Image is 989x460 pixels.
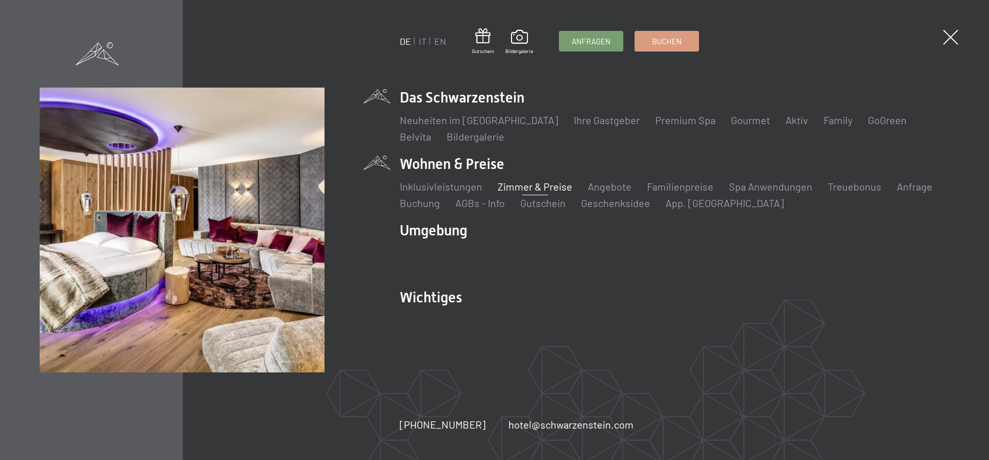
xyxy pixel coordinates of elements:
[652,36,681,47] span: Buchen
[574,114,640,126] a: Ihre Gastgeber
[655,114,715,126] a: Premium Spa
[635,31,698,51] a: Buchen
[520,197,566,209] a: Gutschein
[400,114,558,126] a: Neuheiten im [GEOGRAPHIC_DATA]
[505,30,533,55] a: Bildergalerie
[786,114,808,126] a: Aktiv
[400,418,486,431] span: [PHONE_NUMBER]
[400,180,482,193] a: Inklusivleistungen
[559,31,623,51] a: Anfragen
[505,47,533,55] span: Bildergalerie
[824,114,852,126] a: Family
[868,114,907,126] a: GoGreen
[897,180,932,193] a: Anfrage
[828,180,881,193] a: Treuebonus
[666,197,784,209] a: App. [GEOGRAPHIC_DATA]
[588,180,632,193] a: Angebote
[498,180,572,193] a: Zimmer & Preise
[400,130,431,143] a: Belvita
[472,28,494,55] a: Gutschein
[400,417,486,432] a: [PHONE_NUMBER]
[572,36,610,47] span: Anfragen
[508,417,634,432] a: hotel@schwarzenstein.com
[434,36,446,47] a: EN
[400,197,440,209] a: Buchung
[455,197,505,209] a: AGBs - Info
[731,114,770,126] a: Gourmet
[419,36,427,47] a: IT
[581,197,650,209] a: Geschenksidee
[400,36,411,47] a: DE
[729,180,812,193] a: Spa Anwendungen
[472,47,494,55] span: Gutschein
[447,130,504,143] a: Bildergalerie
[647,180,713,193] a: Familienpreise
